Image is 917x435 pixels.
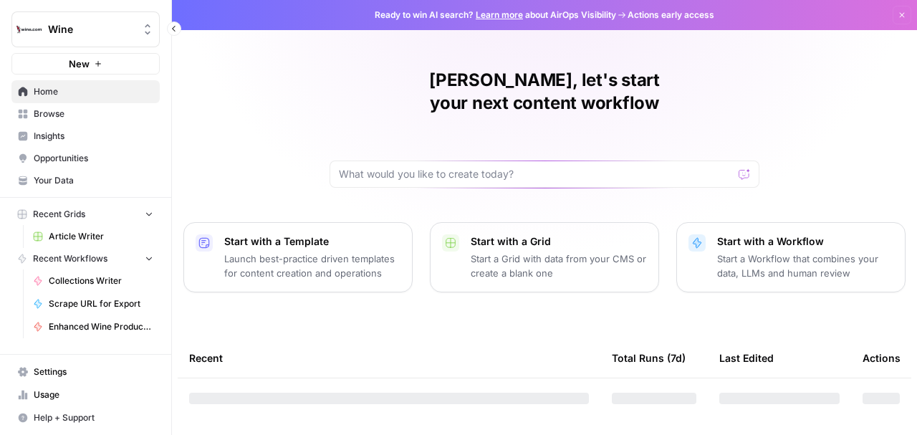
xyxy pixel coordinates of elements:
p: Launch best-practice driven templates for content creation and operations [224,252,400,280]
a: Home [11,80,160,103]
h1: [PERSON_NAME], let's start your next content workflow [330,69,759,115]
a: Usage [11,383,160,406]
span: Browse [34,107,153,120]
span: Actions early access [628,9,714,21]
button: Start with a WorkflowStart a Workflow that combines your data, LLMs and human review [676,222,906,292]
button: Workspace: Wine [11,11,160,47]
span: Usage [34,388,153,401]
a: Scrape URL for Export [27,292,160,315]
span: Insights [34,130,153,143]
a: Settings [11,360,160,383]
button: Help + Support [11,406,160,429]
span: New [69,57,90,71]
a: Article Writer [27,225,160,248]
span: Wine [48,22,135,37]
a: Enhanced Wine Product Selector [Knowledge Base] [27,315,160,338]
a: Collections Writer [27,269,160,292]
a: Browse [11,102,160,125]
span: Home [34,85,153,98]
p: Start a Workflow that combines your data, LLMs and human review [717,252,893,280]
span: Your Data [34,174,153,187]
div: Last Edited [719,338,774,378]
span: Help + Support [34,411,153,424]
p: Start a Grid with data from your CMS or create a blank one [471,252,647,280]
button: Start with a GridStart a Grid with data from your CMS or create a blank one [430,222,659,292]
input: What would you like to create today? [339,167,733,181]
button: New [11,53,160,75]
span: Ready to win AI search? about AirOps Visibility [375,9,616,21]
p: Start with a Workflow [717,234,893,249]
a: Insights [11,125,160,148]
div: Actions [863,338,901,378]
p: Start with a Template [224,234,400,249]
span: Scrape URL for Export [49,297,153,310]
span: Collections Writer [49,274,153,287]
span: Recent Workflows [33,252,107,265]
button: Start with a TemplateLaunch best-practice driven templates for content creation and operations [183,222,413,292]
span: Settings [34,365,153,378]
a: Opportunities [11,147,160,170]
img: Wine Logo [16,16,42,42]
span: Enhanced Wine Product Selector [Knowledge Base] [49,320,153,333]
a: Learn more [476,9,523,20]
span: Recent Grids [33,208,85,221]
div: Recent [189,338,589,378]
button: Recent Workflows [11,248,160,269]
p: Start with a Grid [471,234,647,249]
button: Recent Grids [11,204,160,225]
span: Opportunities [34,152,153,165]
a: Your Data [11,169,160,192]
span: Article Writer [49,230,153,243]
div: Total Runs (7d) [612,338,686,378]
